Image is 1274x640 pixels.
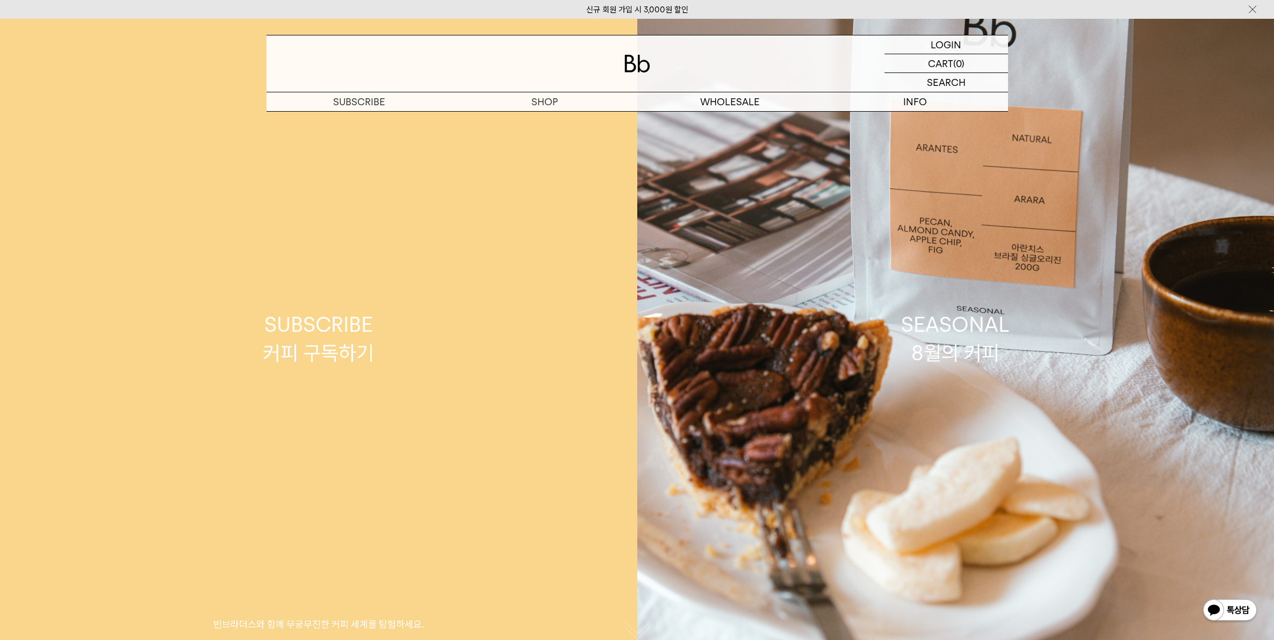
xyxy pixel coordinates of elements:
[452,92,637,111] a: SHOP
[884,54,1008,73] a: CART (0)
[267,92,452,111] a: SUBSCRIBE
[263,310,374,367] div: SUBSCRIBE 커피 구독하기
[901,310,1010,367] div: SEASONAL 8월의 커피
[637,92,823,111] p: WHOLESALE
[1202,598,1258,624] img: 카카오톡 채널 1:1 채팅 버튼
[931,35,961,54] p: LOGIN
[823,92,1008,111] p: INFO
[927,73,966,92] p: SEARCH
[953,54,965,72] p: (0)
[586,5,688,14] a: 신규 회원 가입 시 3,000원 할인
[884,35,1008,54] a: LOGIN
[624,55,650,72] img: 로고
[928,54,953,72] p: CART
